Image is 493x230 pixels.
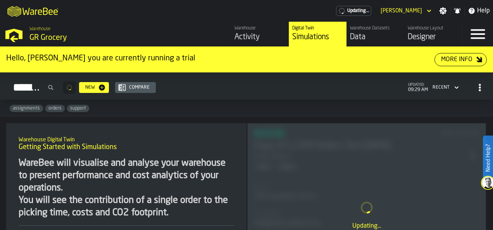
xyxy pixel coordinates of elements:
span: assignments [10,106,43,111]
span: orders [45,106,65,111]
div: Compare [126,85,153,90]
div: Activity [234,32,286,43]
span: 09:29 AM [408,87,428,93]
label: Need Help? [484,136,492,180]
div: Menu Subscription [336,6,371,16]
a: link-to-/wh/i/e451d98b-95f6-4604-91ff-c80219f9c36d/data [346,22,404,46]
div: Data [350,32,401,43]
div: New [82,85,98,90]
span: updated: [408,83,428,87]
span: Getting Started with Simulations [19,143,117,151]
div: Designer [408,32,459,43]
a: link-to-/wh/i/e451d98b-95f6-4604-91ff-c80219f9c36d/pricing/ [336,6,371,16]
span: Warehouse [29,26,50,32]
div: Simulations [292,32,343,43]
div: DropdownMenuValue-4 [433,85,450,90]
button: button-Compare [115,82,156,93]
button: button-More Info [434,53,487,66]
h2: Sub Title [19,135,234,143]
a: link-to-/wh/i/e451d98b-95f6-4604-91ff-c80219f9c36d/feed/ [231,22,289,46]
div: Warehouse [234,26,286,31]
label: button-toggle-Menu [462,22,493,46]
span: Help [477,6,490,15]
div: Digital Twin [292,26,343,31]
div: GR Grocery [29,33,169,43]
div: WareBee will visualise and analyse your warehouse to present performance and cost analytics of yo... [19,157,234,219]
label: button-toggle-Settings [436,7,450,15]
div: title-Getting Started with Simulations [12,129,240,157]
div: More Info [438,55,476,64]
div: DropdownMenuValue-4 [429,83,460,92]
div: Hello, [PERSON_NAME] you are currently running a trial [6,53,434,64]
div: DropdownMenuValue-Jessica Derkacz [378,6,433,15]
span: support [67,106,89,111]
a: link-to-/wh/i/e451d98b-95f6-4604-91ff-c80219f9c36d/designer [404,22,462,46]
label: button-toggle-Help [465,6,493,15]
span: Updating... [347,8,369,14]
div: Warehouse Layout [408,26,459,31]
button: button-New [79,82,109,93]
div: DropdownMenuValue-Jessica Derkacz [381,8,422,14]
label: button-toggle-Notifications [450,7,464,15]
a: link-to-/wh/i/e451d98b-95f6-4604-91ff-c80219f9c36d/simulations [289,22,346,46]
div: ButtonLoadMore-Loading...-Prev-First-Last [60,81,79,94]
div: Warehouse Datasets [350,26,401,31]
